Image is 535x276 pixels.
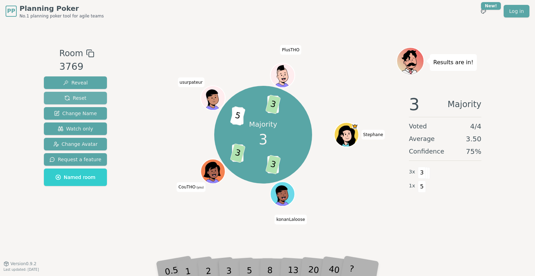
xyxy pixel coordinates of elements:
[55,174,95,181] span: Named room
[230,143,246,163] span: 3
[49,156,101,163] span: Request a feature
[448,96,481,113] span: Majority
[64,95,86,102] span: Reset
[409,134,435,144] span: Average
[433,58,473,67] p: Results are in!
[7,7,15,15] span: PP
[10,261,37,267] span: Version 0.9.2
[418,167,426,179] span: 3
[44,76,107,89] button: Reveal
[3,268,39,271] span: Last updated: [DATE]
[178,77,204,87] span: Click to change your name
[362,130,385,140] span: Click to change your name
[504,5,529,17] a: Log in
[58,125,93,132] span: Watch only
[201,160,224,183] button: Click to change your avatar
[44,153,107,166] button: Request a feature
[409,96,420,113] span: 3
[477,5,490,17] button: New!
[259,129,267,150] span: 3
[249,119,277,129] p: Majority
[265,95,281,114] span: 3
[59,60,94,74] div: 3769
[3,261,37,267] button: Version0.9.2
[274,215,307,224] span: Click to change your name
[44,107,107,120] button: Change Name
[44,92,107,104] button: Reset
[59,47,83,60] span: Room
[470,121,481,131] span: 4 / 4
[466,147,481,156] span: 75 %
[177,182,206,192] span: Click to change your name
[409,182,415,190] span: 1 x
[409,121,427,131] span: Voted
[53,141,98,148] span: Change Avatar
[352,123,358,129] span: Stephane is the host
[20,13,104,19] span: No.1 planning poker tool for agile teams
[44,122,107,135] button: Watch only
[44,169,107,186] button: Named room
[230,106,246,126] span: 5
[195,186,204,189] span: (you)
[409,147,444,156] span: Confidence
[466,134,481,144] span: 3.50
[409,168,415,176] span: 3 x
[44,138,107,150] button: Change Avatar
[265,155,281,174] span: 3
[418,181,426,193] span: 5
[481,2,501,10] div: New!
[20,3,104,13] span: Planning Poker
[63,79,88,86] span: Reveal
[54,110,97,117] span: Change Name
[6,3,104,19] a: PPPlanning PokerNo.1 planning poker tool for agile teams
[280,45,301,55] span: Click to change your name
